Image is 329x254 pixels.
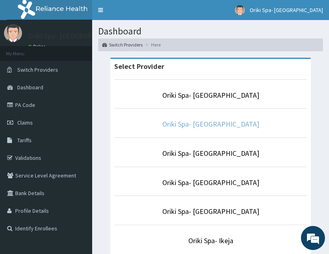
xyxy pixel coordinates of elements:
[17,137,32,144] span: Tariffs
[162,149,259,158] a: Oriki Spa- [GEOGRAPHIC_DATA]
[162,91,259,100] a: Oriki Spa- [GEOGRAPHIC_DATA]
[98,26,323,36] h1: Dashboard
[4,24,22,42] img: User Image
[162,119,259,129] a: Oriki Spa- [GEOGRAPHIC_DATA]
[188,236,233,245] a: Oriki Spa- Ikeja
[235,5,245,15] img: User Image
[162,178,259,187] a: Oriki Spa- [GEOGRAPHIC_DATA]
[17,66,58,73] span: Switch Providers
[114,62,164,71] strong: Select Provider
[28,32,125,40] p: Oriki Spa- [GEOGRAPHIC_DATA]
[162,207,259,216] a: Oriki Spa- [GEOGRAPHIC_DATA]
[143,41,161,48] li: Here
[17,84,43,91] span: Dashboard
[102,41,143,48] a: Switch Providers
[17,119,33,126] span: Claims
[28,44,47,49] a: Online
[250,6,323,14] span: Oriki Spa- [GEOGRAPHIC_DATA]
